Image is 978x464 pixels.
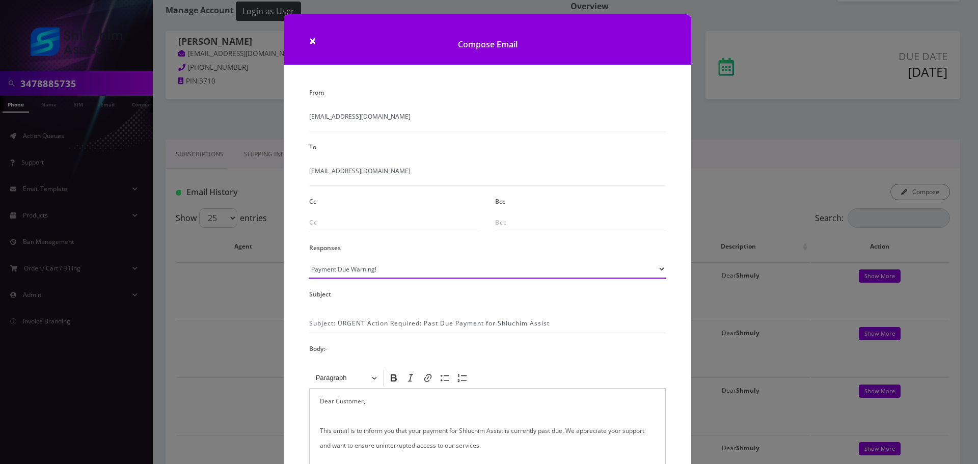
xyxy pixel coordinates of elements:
label: Responses [309,240,341,255]
span: Paragraph [316,372,369,384]
span: [EMAIL_ADDRESS][DOMAIN_NAME] [309,167,666,186]
input: Bcc [495,213,666,232]
div: Editor toolbar [309,368,666,388]
span: [EMAIL_ADDRESS][DOMAIN_NAME] [309,112,666,131]
button: Close [309,35,316,47]
label: Body:- [309,341,327,356]
label: Cc [309,194,316,209]
button: Paragraph, Heading [311,370,382,386]
span: × [309,32,316,49]
input: Subject [309,314,666,333]
label: Subject [309,287,331,302]
input: Cc [309,213,480,232]
label: Bcc [495,194,505,209]
label: From [309,85,324,100]
h1: Compose Email [284,14,691,65]
label: To [309,140,316,154]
